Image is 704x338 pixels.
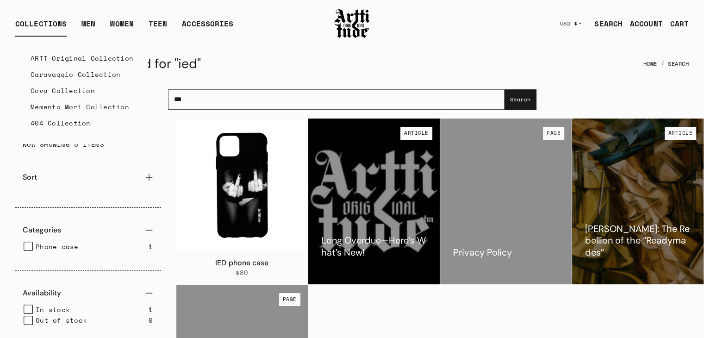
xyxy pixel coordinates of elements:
li: Search [657,54,689,74]
a: Long Overdue—Here’s What’s New! [321,234,426,258]
a: Home [643,54,657,74]
span: page [279,293,300,306]
a: IED phone case [215,258,268,268]
div: CART [670,18,689,29]
img: IED phone case [176,119,308,250]
a: ACCOUNT [623,14,663,33]
span: page [543,127,564,140]
span: $80 [236,269,249,277]
a: TEEN [149,18,167,37]
button: Sort [15,166,161,188]
a: ARTT Original Collection [31,50,133,66]
a: Privacy Policy [453,246,512,258]
span: article [665,127,697,140]
span: USD $ [560,20,578,27]
button: USD $ [554,13,587,34]
a: Caravaggio Collection [31,66,133,82]
span: 1 [149,241,153,252]
button: Search [505,89,536,110]
a: Memento Mori Collection [31,99,133,115]
div: COLLECTIONS [15,18,67,37]
a: Cova Collection [31,82,133,99]
img: Arttitude [334,8,371,39]
input: Search... [168,89,505,110]
ul: Main navigation [8,18,241,37]
button: Categories [15,219,161,241]
span: Out of stock [36,315,87,325]
span: article [400,127,432,140]
span: 0 [149,315,153,325]
div: ACCESSORIES [182,18,233,37]
a: MEN [81,18,95,37]
span: Phone case [36,241,79,252]
span: 1 [149,304,153,315]
a: SEARCH [587,14,623,33]
a: WOMEN [110,18,134,37]
a: [PERSON_NAME]: The Rebellion of the “Readymades” [585,223,690,258]
a: Open cart [663,14,689,33]
button: Availability [15,282,161,304]
a: 404 Collection [31,115,133,131]
span: In stock [36,304,70,315]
